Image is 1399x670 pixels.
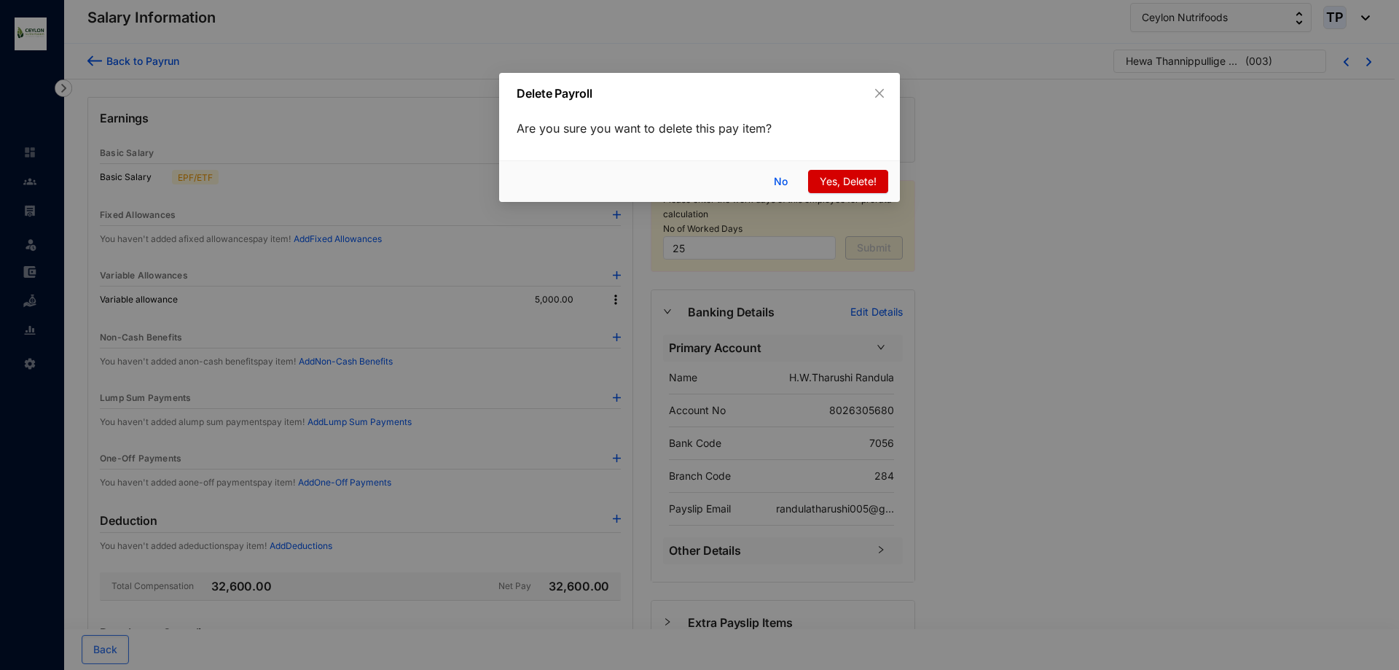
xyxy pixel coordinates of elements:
p: Delete Payroll [517,85,791,102]
span: Yes, Delete! [820,174,877,190]
span: close [874,87,885,99]
button: Close [871,85,887,101]
button: No [763,170,802,193]
button: Yes, Delete! [808,170,888,193]
span: No [774,174,788,190]
p: Are you sure you want to delete this pay item? [517,120,882,137]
